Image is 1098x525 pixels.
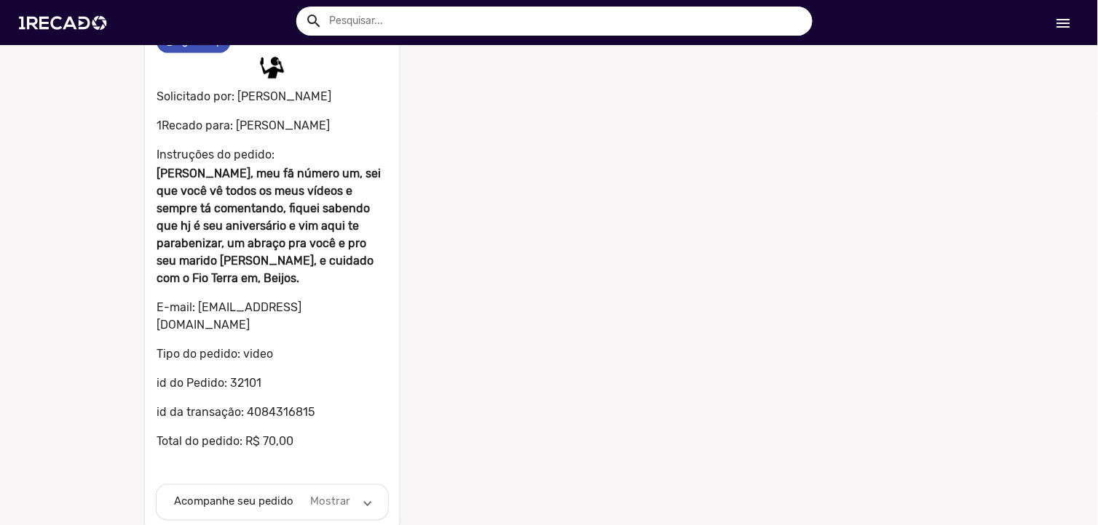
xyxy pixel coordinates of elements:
button: Example home icon [300,7,325,33]
img: placeholder.jpg [258,53,287,82]
mat-expansion-panel-header: Acompanhe seu pedidoMostrar [157,485,388,520]
p: E-mail: [EMAIL_ADDRESS][DOMAIN_NAME] [157,299,388,334]
p: Total do pedido: R$ 70,00 [157,433,388,450]
mat-panel-description: Mostrar [308,494,353,510]
p: Instruções do pedido: [157,146,388,164]
p: 1Recado para: [PERSON_NAME] [157,117,388,135]
mat-icon: Example home icon [305,12,323,30]
p: Solicitado por: [PERSON_NAME] [157,85,388,105]
input: Pesquisar... [318,7,813,36]
b: [PERSON_NAME], meu fã número um, sei que você vê todos os meus vídeos e sempre tá comentando, fiq... [157,167,381,285]
mat-panel-title: Acompanhe seu pedido [174,494,296,510]
p: id do Pedido: 32101 [157,374,388,392]
p: id da transação: 4084316815 [157,404,388,421]
mat-icon: Início [1055,15,1073,32]
p: Tipo do pedido: video [157,345,388,363]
